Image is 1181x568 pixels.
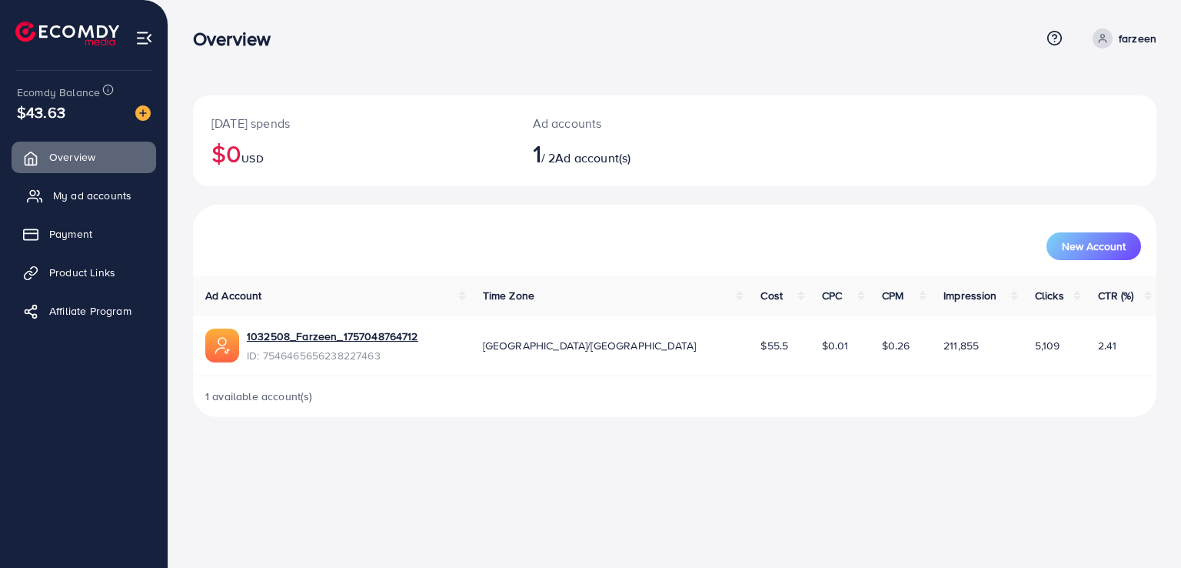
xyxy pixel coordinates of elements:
[1119,29,1156,48] p: farzeen
[1035,288,1064,303] span: Clicks
[17,101,65,123] span: $43.63
[211,114,496,132] p: [DATE] spends
[943,288,997,303] span: Impression
[822,338,849,353] span: $0.01
[533,114,737,132] p: Ad accounts
[12,180,156,211] a: My ad accounts
[533,135,541,171] span: 1
[247,329,418,344] a: 1032508_Farzeen_1757048764712
[1046,232,1141,260] button: New Account
[760,338,788,353] span: $55.5
[882,338,910,353] span: $0.26
[211,139,496,168] h2: $0
[49,303,131,319] span: Affiliate Program
[1035,338,1060,353] span: 5,109
[1062,241,1126,252] span: New Account
[241,151,263,166] span: USD
[555,149,630,166] span: Ad account(s)
[483,288,534,303] span: Time Zone
[135,105,151,121] img: image
[1098,338,1117,353] span: 2.41
[1086,28,1156,48] a: farzeen
[49,265,115,280] span: Product Links
[483,338,697,353] span: [GEOGRAPHIC_DATA]/[GEOGRAPHIC_DATA]
[12,142,156,172] a: Overview
[15,22,119,45] img: logo
[760,288,783,303] span: Cost
[882,288,903,303] span: CPM
[822,288,842,303] span: CPC
[49,226,92,242] span: Payment
[205,389,313,404] span: 1 available account(s)
[943,338,979,353] span: 211,855
[1098,288,1134,303] span: CTR (%)
[247,348,418,363] span: ID: 7546465656238227463
[53,188,131,203] span: My ad accounts
[12,219,156,249] a: Payment
[1116,499,1169,556] iframe: Chat
[135,29,153,47] img: menu
[193,28,283,50] h3: Overview
[12,296,156,326] a: Affiliate Program
[533,139,737,168] h2: / 2
[205,329,239,363] img: ic-ads-acc.e4c84228.svg
[205,288,262,303] span: Ad Account
[17,85,100,100] span: Ecomdy Balance
[49,149,95,165] span: Overview
[12,257,156,288] a: Product Links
